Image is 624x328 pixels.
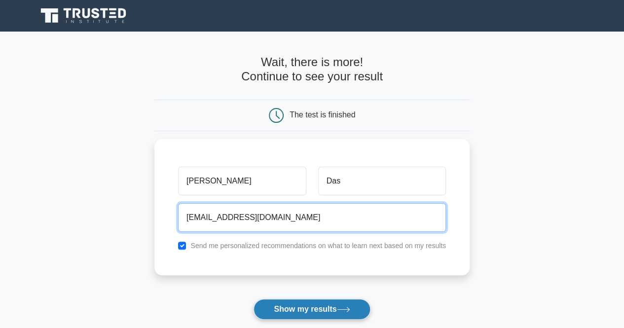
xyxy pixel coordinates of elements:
label: Send me personalized recommendations on what to learn next based on my results [190,242,446,250]
input: Last name [318,167,446,195]
input: Email [178,203,446,232]
h4: Wait, there is more! Continue to see your result [154,55,470,84]
input: First name [178,167,306,195]
button: Show my results [254,299,370,320]
div: The test is finished [290,110,355,119]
